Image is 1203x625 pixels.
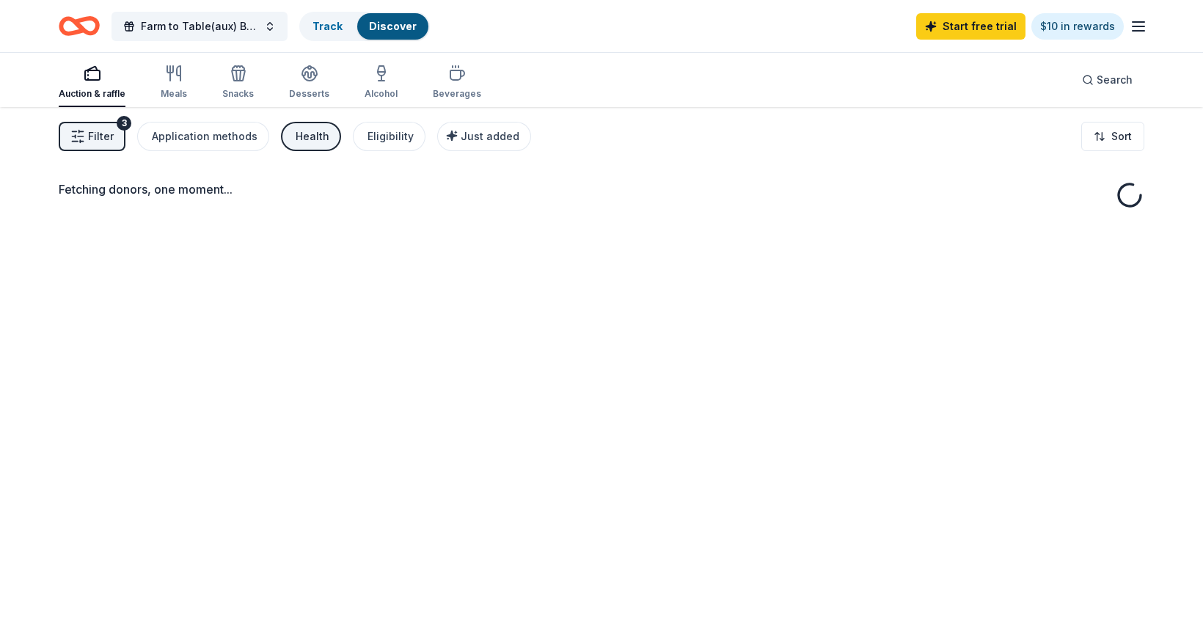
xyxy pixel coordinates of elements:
[296,128,329,145] div: Health
[161,59,187,107] button: Meals
[433,88,481,100] div: Beverages
[353,122,425,151] button: Eligibility
[365,88,398,100] div: Alcohol
[365,59,398,107] button: Alcohol
[1031,13,1124,40] a: $10 in rewards
[916,13,1025,40] a: Start free trial
[281,122,341,151] button: Health
[222,88,254,100] div: Snacks
[111,12,288,41] button: Farm to Table(aux) Benefiting The BRAIN Foundation: A Science Spectacular
[59,122,125,151] button: Filter3
[59,9,100,43] a: Home
[1111,128,1132,145] span: Sort
[461,130,519,142] span: Just added
[222,59,254,107] button: Snacks
[1070,65,1144,95] button: Search
[433,59,481,107] button: Beverages
[152,128,257,145] div: Application methods
[437,122,531,151] button: Just added
[59,88,125,100] div: Auction & raffle
[369,20,417,32] a: Discover
[59,59,125,107] button: Auction & raffle
[1081,122,1144,151] button: Sort
[59,180,1144,198] div: Fetching donors, one moment...
[289,88,329,100] div: Desserts
[88,128,114,145] span: Filter
[117,116,131,131] div: 3
[368,128,414,145] div: Eligibility
[161,88,187,100] div: Meals
[312,20,343,32] a: Track
[1097,71,1133,89] span: Search
[141,18,258,35] span: Farm to Table(aux) Benefiting The BRAIN Foundation: A Science Spectacular
[137,122,269,151] button: Application methods
[289,59,329,107] button: Desserts
[299,12,430,41] button: TrackDiscover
